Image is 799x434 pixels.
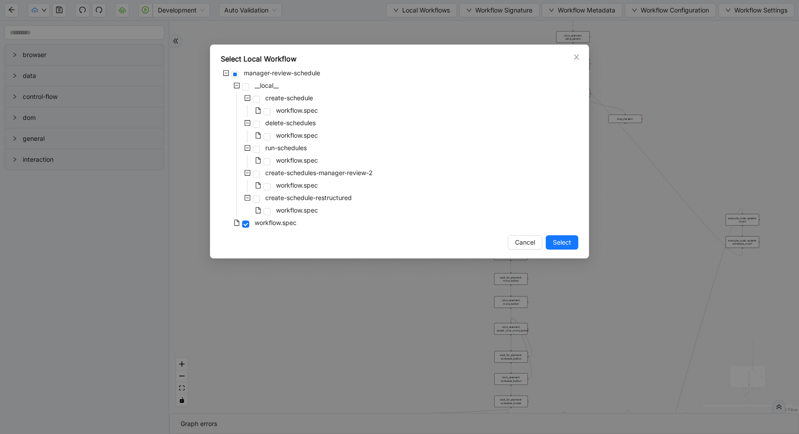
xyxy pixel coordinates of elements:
[255,207,261,213] span: file
[255,219,297,226] span: workflow.spec
[573,53,580,61] span: close
[265,144,307,151] span: run-schedules
[244,120,251,126] span: minus-square
[244,145,251,151] span: minus-square
[244,69,320,77] span: manager-review-schedule
[553,237,571,247] span: Select
[255,157,261,164] span: file
[276,156,318,164] span: workflow.spec
[255,182,261,188] span: file
[255,132,261,139] span: file
[242,68,322,78] span: manager-review-schedule
[265,194,352,201] span: create-schedule-restructured
[508,235,542,250] button: Cancel
[276,181,318,189] span: workflow.spec
[244,195,251,201] span: minus-square
[264,143,309,153] span: run-schedules
[244,170,251,176] span: minus-square
[264,192,354,203] span: create-schedule-restructured
[264,118,317,128] span: delete-schedules
[221,53,578,64] div: Select Local Workflow
[264,93,315,103] span: create-schedule
[515,237,535,247] span: Cancel
[244,95,251,101] span: minus-square
[234,220,240,226] span: file
[276,106,318,114] span: workflow.spec
[253,80,280,91] span: __local__
[276,206,318,214] span: workflow.spec
[265,94,313,102] span: create-schedule
[265,119,316,127] span: delete-schedules
[255,82,279,89] span: __local__
[265,169,373,176] span: create-schedules-manager-review-2
[223,70,229,76] span: minus-square
[264,168,375,178] span: create-schedules-manager-review-2
[572,52,581,62] button: Close
[253,217,298,228] span: workflow.spec
[274,155,320,166] span: workflow.spec
[274,105,320,116] span: workflow.spec
[255,107,261,114] span: file
[234,82,240,89] span: minus-square
[274,180,320,191] span: workflow.spec
[546,235,578,250] button: Select
[274,205,320,216] span: workflow.spec
[276,131,318,139] span: workflow.spec
[274,130,320,141] span: workflow.spec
